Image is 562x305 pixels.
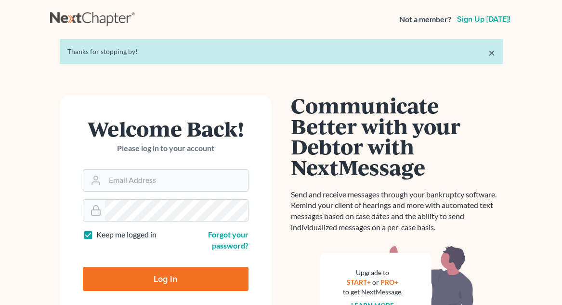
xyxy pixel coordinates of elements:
[83,118,248,139] h1: Welcome Back!
[96,229,157,240] label: Keep me logged in
[455,15,512,23] a: Sign up [DATE]!
[67,47,495,56] div: Thanks for stopping by!
[208,230,248,250] a: Forgot your password?
[105,170,248,191] input: Email Address
[372,278,379,286] span: or
[83,143,248,154] p: Please log in to your account
[399,14,451,25] strong: Not a member?
[343,287,403,297] div: to get NextMessage.
[347,278,371,286] a: START+
[83,267,248,291] input: Log In
[343,268,403,277] div: Upgrade to
[291,95,503,178] h1: Communicate Better with your Debtor with NextMessage
[291,189,503,233] p: Send and receive messages through your bankruptcy software. Remind your client of hearings and mo...
[488,47,495,58] a: ×
[380,278,398,286] a: PRO+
